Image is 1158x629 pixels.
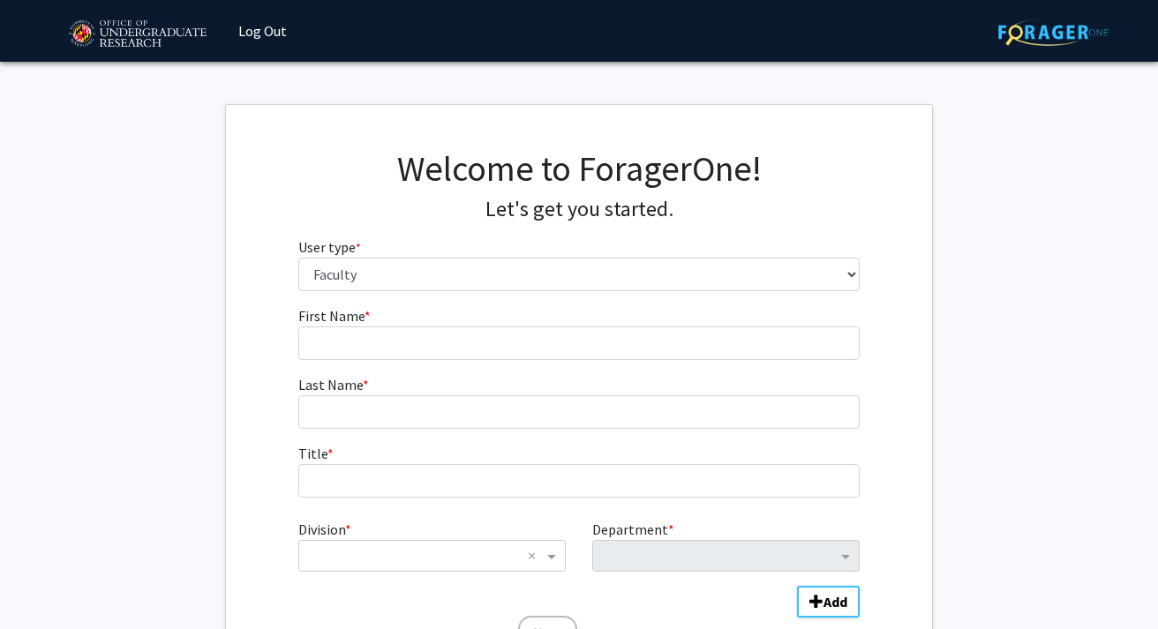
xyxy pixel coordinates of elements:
ng-select: Division [298,540,566,572]
iframe: Chat [13,550,75,616]
img: University of Maryland Logo [63,12,212,56]
img: ForagerOne Logo [998,19,1109,46]
span: First Name [298,307,365,325]
span: Last Name [298,376,363,393]
span: Clear all [528,545,543,566]
span: Title [298,445,327,462]
b: Add [823,593,847,610]
div: Division [285,519,579,572]
ng-select: Department [592,540,860,572]
div: Department [579,519,873,572]
h1: Welcome to ForagerOne! [298,147,861,190]
h4: Let's get you started. [298,197,861,222]
button: Add Division/Department [797,586,860,618]
label: User type [298,236,361,258]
